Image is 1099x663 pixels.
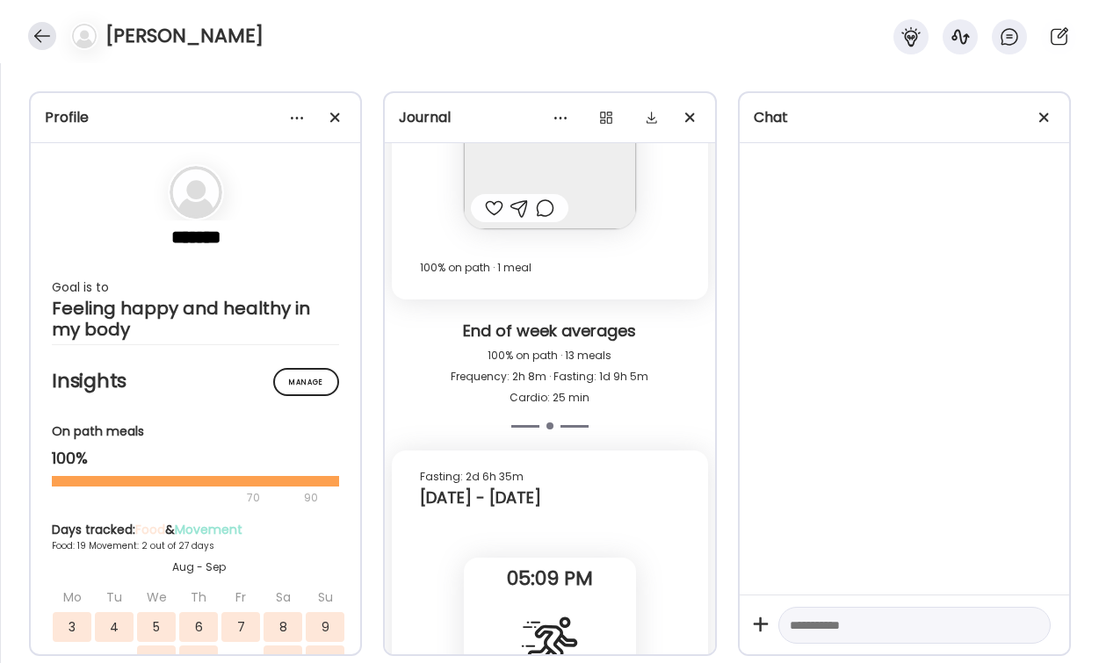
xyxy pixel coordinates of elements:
[170,166,222,219] img: bg-avatar-default.svg
[273,368,339,396] div: Manage
[179,612,218,642] div: 6
[264,612,302,642] div: 8
[420,487,679,508] div: [DATE] - [DATE]
[137,582,176,612] div: We
[420,466,679,487] div: Fasting: 2d 6h 35m
[95,612,134,642] div: 4
[464,571,636,587] span: 05:09 PM
[52,559,345,575] div: Aug - Sep
[399,321,700,345] div: End of week averages
[52,277,339,298] div: Goal is to
[105,22,264,50] h4: [PERSON_NAME]
[52,422,339,441] div: On path meals
[399,345,700,408] div: 100% on path · 13 meals Frequency: 2h 8m · Fasting: 1d 9h 5m Cardio: 25 min
[52,487,299,508] div: 70
[137,612,176,642] div: 5
[175,521,242,538] span: Movement
[754,107,1055,128] div: Chat
[52,521,345,539] div: Days tracked: &
[45,107,346,128] div: Profile
[52,298,339,340] div: Feeling happy and healthy in my body
[72,24,97,48] img: bg-avatar-default.svg
[135,521,165,538] span: Food
[399,107,700,128] div: Journal
[53,582,91,612] div: Mo
[52,368,339,394] h2: Insights
[52,448,339,469] div: 100%
[464,57,636,229] img: images%2FNpBkYCDGbgOyATEklj5YtkCAVfl2%2F6KrDrXIt6Lb3toHLWil1%2Fk1hg1obsj38cDt4x4yWA_240
[420,257,679,278] div: 100% on path · 1 meal
[179,582,218,612] div: Th
[306,582,344,612] div: Su
[221,612,260,642] div: 7
[95,582,134,612] div: Tu
[264,582,302,612] div: Sa
[52,539,345,552] div: Food: 19 Movement: 2 out of 27 days
[53,612,91,642] div: 3
[302,487,320,508] div: 90
[221,582,260,612] div: Fr
[306,612,344,642] div: 9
